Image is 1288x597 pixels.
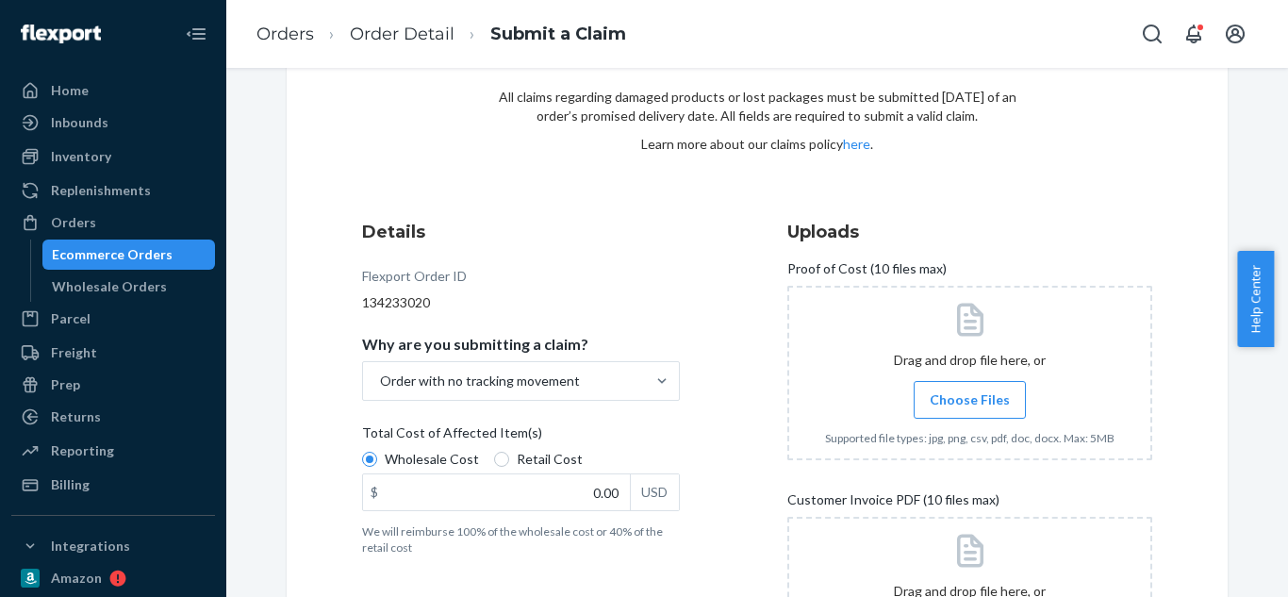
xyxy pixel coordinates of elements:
[1133,15,1171,53] button: Open Search Box
[498,135,1016,154] p: Learn more about our claims policy .
[787,220,1152,244] h3: Uploads
[362,335,588,354] p: Why are you submitting a claim?
[11,75,215,106] a: Home
[51,343,97,362] div: Freight
[51,81,89,100] div: Home
[11,108,215,138] a: Inbounds
[21,25,101,43] img: Flexport logo
[42,240,216,270] a: Ecommerce Orders
[42,272,216,302] a: Wholesale Orders
[362,220,680,244] h3: Details
[787,259,947,286] span: Proof of Cost (10 files max)
[1175,15,1213,53] button: Open notifications
[363,474,386,510] div: $
[787,490,999,517] span: Customer Invoice PDF (10 files max)
[11,207,215,238] a: Orders
[177,15,215,53] button: Close Navigation
[930,390,1010,409] span: Choose Files
[51,113,108,132] div: Inbounds
[350,24,454,44] a: Order Detail
[494,452,509,467] input: Retail Cost
[51,147,111,166] div: Inventory
[1237,251,1274,347] button: Help Center
[490,24,626,44] a: Submit a Claim
[11,402,215,432] a: Returns
[11,304,215,334] a: Parcel
[362,423,542,450] span: Total Cost of Affected Item(s)
[11,563,215,593] a: Amazon
[630,474,679,510] div: USD
[11,338,215,368] a: Freight
[362,452,377,467] input: Wholesale Cost
[51,441,114,460] div: Reporting
[843,136,870,152] a: here
[52,277,167,296] div: Wholesale Orders
[241,7,641,62] ol: breadcrumbs
[362,523,680,556] p: We will reimburse 100% of the wholesale cost or 40% of the retail cost
[11,531,215,561] button: Integrations
[51,375,80,394] div: Prep
[11,141,215,172] a: Inventory
[51,537,130,556] div: Integrations
[11,175,215,206] a: Replenishments
[52,245,173,264] div: Ecommerce Orders
[51,569,102,588] div: Amazon
[363,474,630,510] input: $USD
[51,309,91,328] div: Parcel
[498,88,1016,125] p: All claims regarding damaged products or lost packages must be submitted [DATE] of an order’s pro...
[11,370,215,400] a: Prep
[11,436,215,466] a: Reporting
[51,181,151,200] div: Replenishments
[51,475,90,494] div: Billing
[1216,15,1254,53] button: Open account menu
[380,372,580,390] div: Order with no tracking movement
[517,450,583,469] span: Retail Cost
[11,470,215,500] a: Billing
[256,24,314,44] a: Orders
[51,213,96,232] div: Orders
[385,450,479,469] span: Wholesale Cost
[362,293,680,312] div: 134233020
[51,407,101,426] div: Returns
[362,267,467,293] div: Flexport Order ID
